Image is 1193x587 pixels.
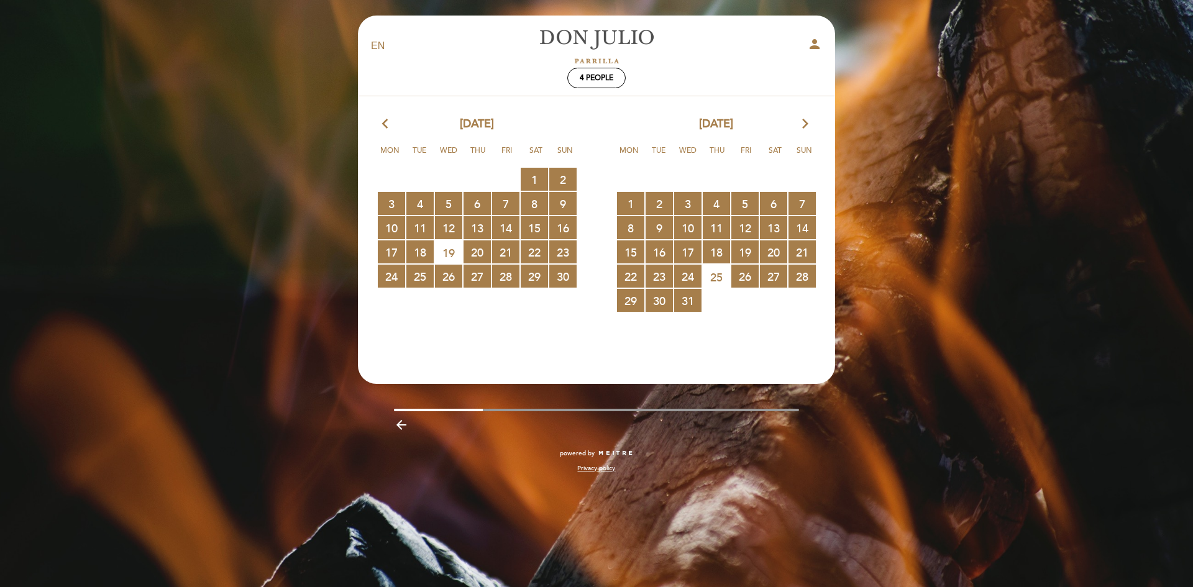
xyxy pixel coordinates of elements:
span: Sat [763,144,788,167]
span: [DATE] [460,116,494,132]
span: 12 [435,216,462,239]
span: 3 [378,192,405,215]
span: 28 [492,265,519,288]
span: 24 [674,265,702,288]
span: 3 [674,192,702,215]
span: 6 [760,192,787,215]
span: Mon [617,144,642,167]
span: 16 [549,216,577,239]
span: 24 [378,265,405,288]
span: 5 [731,192,759,215]
span: 7 [492,192,519,215]
span: 15 [521,216,548,239]
a: powered by [560,449,633,458]
span: 6 [464,192,491,215]
span: 9 [549,192,577,215]
span: 7 [788,192,816,215]
span: 4 [703,192,730,215]
span: 10 [674,216,702,239]
span: 19 [731,240,759,263]
span: 30 [646,289,673,312]
span: 22 [521,240,548,263]
span: 21 [492,240,519,263]
span: 1 [617,192,644,215]
span: 2 [646,192,673,215]
span: Fri [734,144,759,167]
span: 27 [760,265,787,288]
span: 18 [406,240,434,263]
i: arrow_backward [394,417,409,432]
span: 9 [646,216,673,239]
span: 11 [703,216,730,239]
span: Thu [705,144,729,167]
span: Sun [553,144,578,167]
span: 17 [378,240,405,263]
span: Wed [436,144,461,167]
a: [PERSON_NAME] [519,29,674,63]
span: 4 [406,192,434,215]
span: 23 [646,265,673,288]
span: Sun [792,144,817,167]
img: MEITRE [598,450,633,457]
a: Privacy policy [577,464,615,473]
i: arrow_forward_ios [800,116,811,132]
span: 19 [435,241,462,264]
span: 15 [617,240,644,263]
span: Thu [465,144,490,167]
span: 23 [549,240,577,263]
span: 29 [617,289,644,312]
span: 12 [731,216,759,239]
span: Fri [495,144,519,167]
span: 20 [760,240,787,263]
span: 13 [464,216,491,239]
span: 26 [435,265,462,288]
span: 16 [646,240,673,263]
span: 8 [617,216,644,239]
span: 29 [521,265,548,288]
span: 31 [674,289,702,312]
span: 30 [549,265,577,288]
i: person [807,37,822,52]
span: 22 [617,265,644,288]
span: 14 [492,216,519,239]
span: 10 [378,216,405,239]
span: 2 [549,168,577,191]
span: 14 [788,216,816,239]
span: Tue [646,144,671,167]
span: 25 [406,265,434,288]
span: 26 [731,265,759,288]
button: person [807,37,822,56]
span: 18 [703,240,730,263]
span: 8 [521,192,548,215]
span: powered by [560,449,595,458]
span: 1 [521,168,548,191]
span: Sat [524,144,549,167]
span: Mon [378,144,403,167]
i: arrow_back_ios [382,116,393,132]
span: 13 [760,216,787,239]
span: 11 [406,216,434,239]
span: 5 [435,192,462,215]
span: 17 [674,240,702,263]
span: 27 [464,265,491,288]
span: 25 [703,265,730,288]
span: 21 [788,240,816,263]
span: [DATE] [699,116,733,132]
span: 20 [464,240,491,263]
span: Tue [407,144,432,167]
span: 28 [788,265,816,288]
span: Wed [675,144,700,167]
span: 4 people [580,73,613,83]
